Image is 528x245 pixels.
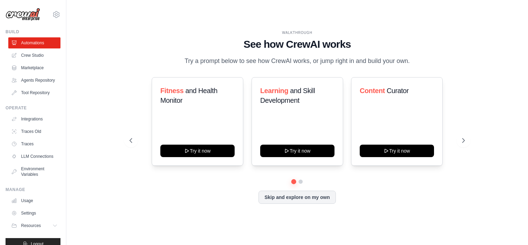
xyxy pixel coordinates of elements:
[360,145,434,157] button: Try it now
[160,87,217,104] span: and Health Monitor
[21,223,41,228] span: Resources
[6,105,60,111] div: Operate
[8,138,60,149] a: Traces
[8,114,60,125] a: Integrations
[387,87,409,94] span: Curator
[6,8,40,21] img: Logo
[8,87,60,98] a: Tool Repository
[8,195,60,206] a: Usage
[8,151,60,162] a: LLM Connections
[8,220,60,231] button: Resources
[6,29,60,35] div: Build
[8,62,60,73] a: Marketplace
[181,56,413,66] p: Try a prompt below to see how CrewAI works, or jump right in and build your own.
[160,87,183,94] span: Fitness
[8,126,60,137] a: Traces Old
[6,187,60,192] div: Manage
[8,75,60,86] a: Agents Repository
[258,191,336,204] button: Skip and explore on my own
[130,38,465,51] h1: See how CrewAI works
[8,37,60,48] a: Automations
[260,145,334,157] button: Try it now
[130,30,465,35] div: WALKTHROUGH
[360,87,385,94] span: Content
[260,87,315,104] span: and Skill Development
[260,87,288,94] span: Learning
[8,50,60,61] a: Crew Studio
[8,208,60,219] a: Settings
[8,163,60,180] a: Environment Variables
[160,145,235,157] button: Try it now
